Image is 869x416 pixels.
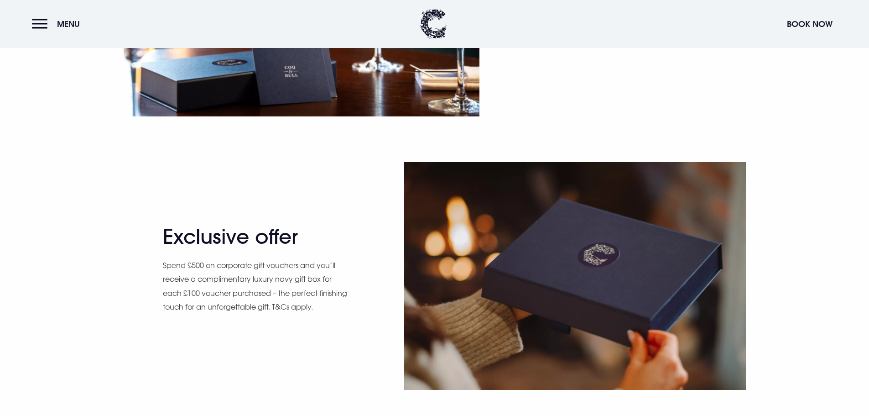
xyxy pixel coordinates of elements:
img: Corporate Gift Vouchers Northern Ireland [404,162,746,390]
span: Menu [57,19,80,29]
img: Clandeboye Lodge [420,9,447,39]
button: Book Now [782,14,837,34]
p: Spend £500 on corporate gift vouchers and you’ll receive a complimentary luxury navy gift box for... [163,258,350,314]
button: Menu [32,14,84,34]
h2: Exclusive offer [163,225,341,249]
